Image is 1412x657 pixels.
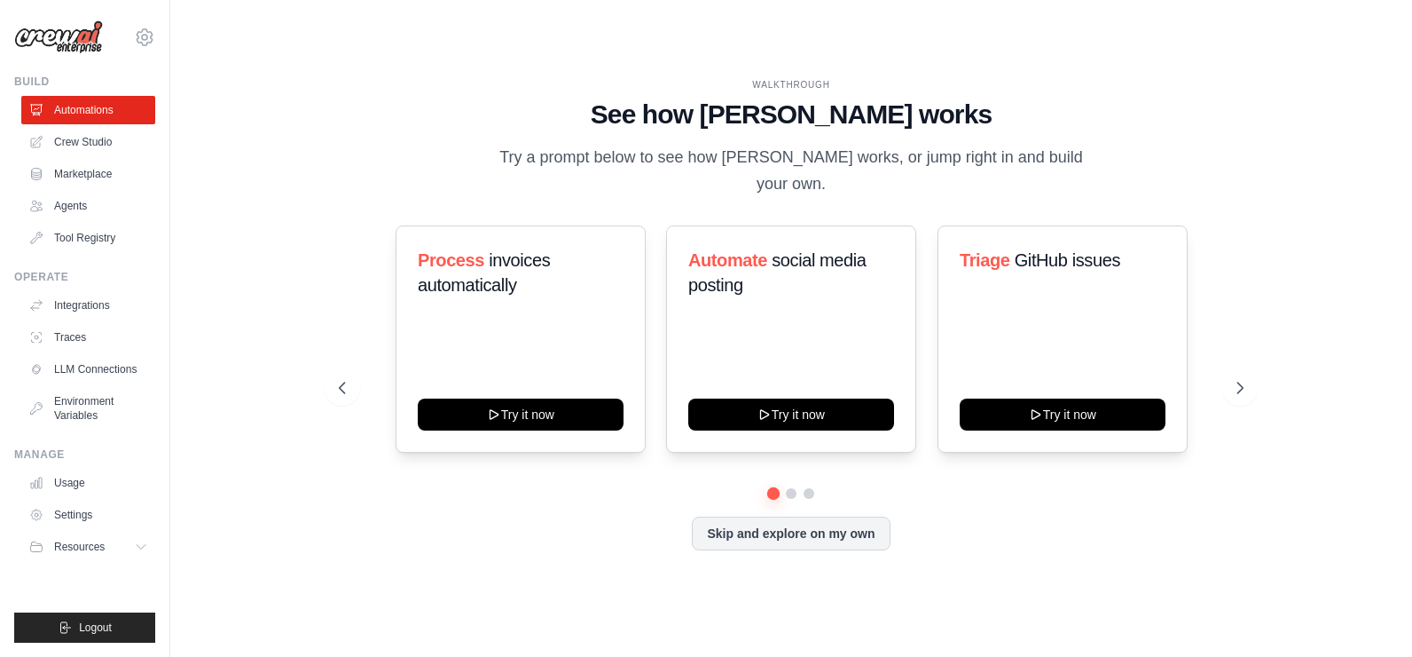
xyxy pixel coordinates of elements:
[21,533,155,561] button: Resources
[960,399,1165,431] button: Try it now
[21,501,155,529] a: Settings
[688,250,767,270] span: Automate
[960,250,1010,270] span: Triage
[688,250,867,295] span: social media posting
[21,355,155,384] a: LLM Connections
[14,447,155,462] div: Manage
[493,145,1089,197] p: Try a prompt below to see how [PERSON_NAME] works, or jump right in and build your own.
[14,613,155,643] button: Logout
[14,20,103,54] img: Logo
[21,128,155,156] a: Crew Studio
[688,399,894,431] button: Try it now
[339,78,1244,91] div: WALKTHROUGH
[54,540,105,554] span: Resources
[418,399,624,431] button: Try it now
[21,192,155,220] a: Agents
[418,250,484,270] span: Process
[79,621,112,635] span: Logout
[21,387,155,430] a: Environment Variables
[21,469,155,497] a: Usage
[21,323,155,352] a: Traces
[14,270,155,284] div: Operate
[21,96,155,124] a: Automations
[692,517,890,550] button: Skip and explore on my own
[21,224,155,252] a: Tool Registry
[339,99,1244,131] h1: See how [PERSON_NAME] works
[1014,250,1119,270] span: GitHub issues
[21,291,155,320] a: Integrations
[418,250,550,295] span: invoices automatically
[14,75,155,89] div: Build
[21,160,155,188] a: Marketplace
